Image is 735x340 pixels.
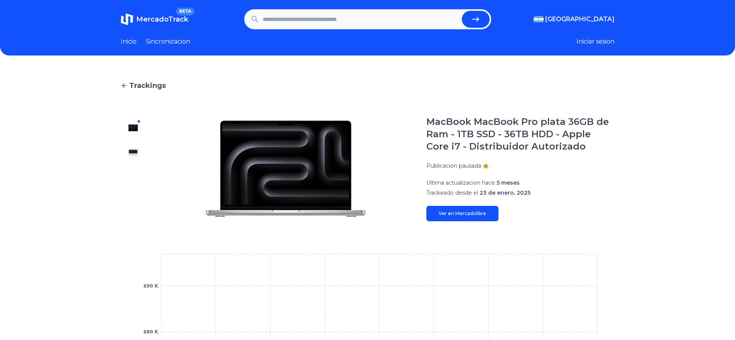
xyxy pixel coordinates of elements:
button: [GEOGRAPHIC_DATA] [534,15,615,24]
span: Trackeado desde el [426,189,478,196]
h1: MacBook MacBook Pro plata 36GB de Ram - 1TB SSD - 36TB HDD - Apple Core i7 - Distribuidor Autorizado [426,116,615,153]
span: 5 meses [497,179,520,186]
span: Trackings [129,80,166,91]
a: Trackings [121,80,615,91]
span: BETA [176,8,194,15]
tspan: $90 K [143,283,158,289]
a: MercadoTrackBETA [121,13,188,25]
button: Iniciar sesion [576,37,615,46]
img: Argentina [534,16,544,22]
span: Ultima actualizacion hace [426,179,495,186]
a: Sincronizacion [146,37,190,46]
p: Publicacion pausada [426,162,481,170]
span: [GEOGRAPHIC_DATA] [545,15,615,24]
img: MacBook MacBook Pro plata 36GB de Ram - 1TB SSD - 36TB HDD - Apple Core i7 - Distribuidor Autorizado [127,146,139,159]
a: Inicio [121,37,137,46]
img: MercadoTrack [121,13,133,25]
tspan: $80 K [143,329,158,335]
img: MacBook MacBook Pro plata 36GB de Ram - 1TB SSD - 36TB HDD - Apple Core i7 - Distribuidor Autorizado [161,116,411,221]
img: MacBook MacBook Pro plata 36GB de Ram - 1TB SSD - 36TB HDD - Apple Core i7 - Distribuidor Autorizado [127,122,139,134]
span: MercadoTrack [136,15,188,24]
span: 23 de enero, 2025 [480,189,531,196]
a: Ver en Mercadolibre [426,206,498,221]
